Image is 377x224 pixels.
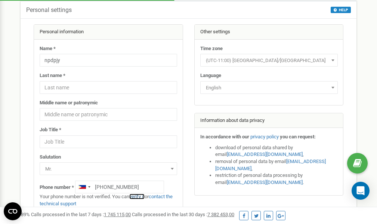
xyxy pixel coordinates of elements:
[40,135,177,148] input: Job Title
[40,126,61,134] label: Job Title *
[215,172,338,186] li: restriction of personal data processing by email .
[129,194,145,199] a: verify it
[40,45,56,52] label: Name *
[75,181,93,193] div: Telephone country code
[207,212,234,217] u: 7 382 453,00
[40,193,177,207] p: Your phone number is not verified. You can or
[200,81,338,94] span: English
[31,212,131,217] span: Calls processed in the last 7 days :
[104,212,131,217] u: 1 745 115,00
[331,7,351,13] button: HELP
[40,184,74,191] label: Phone number *
[215,159,326,171] a: [EMAIL_ADDRESS][DOMAIN_NAME]
[40,194,173,206] a: contact the technical support
[132,212,234,217] span: Calls processed in the last 30 days :
[215,144,338,158] li: download of personal data shared by email ,
[40,72,65,79] label: Last name *
[280,134,316,139] strong: you can request:
[203,83,335,93] span: English
[75,181,164,193] input: +1-800-555-55-55
[227,151,303,157] a: [EMAIL_ADDRESS][DOMAIN_NAME]
[42,164,174,174] span: Mr.
[352,182,370,200] div: Open Intercom Messenger
[227,179,303,185] a: [EMAIL_ADDRESS][DOMAIN_NAME]
[195,113,343,128] div: Information about data privacy
[195,25,343,40] div: Other settings
[40,162,177,175] span: Mr.
[203,55,335,66] span: (UTC-11:00) Pacific/Midway
[200,45,223,52] label: Time zone
[40,108,177,121] input: Middle name or patronymic
[200,72,221,79] label: Language
[215,158,338,172] li: removal of personal data by email ,
[200,134,249,139] strong: In accordance with our
[200,54,338,67] span: (UTC-11:00) Pacific/Midway
[250,134,279,139] a: privacy policy
[40,81,177,94] input: Last name
[40,154,61,161] label: Salutation
[34,25,183,40] div: Personal information
[40,54,177,67] input: Name
[26,7,72,13] h5: Personal settings
[4,202,22,220] button: Open CMP widget
[40,99,98,107] label: Middle name or patronymic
